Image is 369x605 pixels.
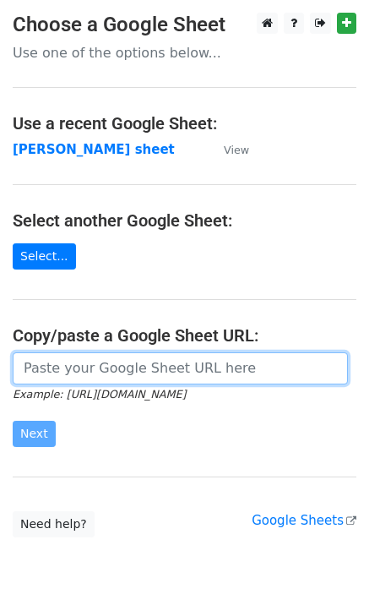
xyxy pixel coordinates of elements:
h4: Copy/paste a Google Sheet URL: [13,325,356,346]
input: Paste your Google Sheet URL here [13,352,348,384]
h4: Select another Google Sheet: [13,210,356,231]
h3: Choose a Google Sheet [13,13,356,37]
small: View [224,144,249,156]
small: Example: [URL][DOMAIN_NAME] [13,388,186,401]
input: Next [13,421,56,447]
a: Need help? [13,511,95,537]
a: Google Sheets [252,513,356,528]
iframe: Chat Widget [285,524,369,605]
a: Select... [13,243,76,270]
p: Use one of the options below... [13,44,356,62]
a: [PERSON_NAME] sheet [13,142,175,157]
h4: Use a recent Google Sheet: [13,113,356,134]
a: View [207,142,249,157]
